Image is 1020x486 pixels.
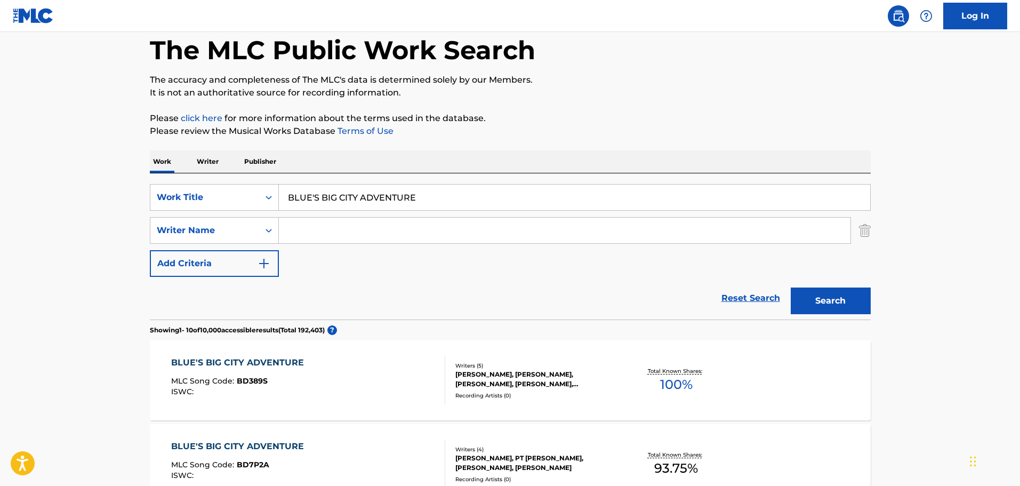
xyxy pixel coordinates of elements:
button: Search [791,288,871,314]
a: Log In [943,3,1007,29]
span: ? [327,325,337,335]
a: Terms of Use [335,126,393,136]
p: Publisher [241,150,279,173]
h1: The MLC Public Work Search [150,34,535,66]
p: Writer [194,150,222,173]
p: Please for more information about the terms used in the database. [150,112,871,125]
a: Public Search [888,5,909,27]
form: Search Form [150,184,871,320]
span: 93.75 % [654,459,698,478]
p: Total Known Shares: [648,451,705,459]
p: The accuracy and completeness of The MLC's data is determined solely by our Members. [150,74,871,86]
p: Please review the Musical Works Database [150,125,871,138]
img: search [892,10,905,22]
img: help [920,10,933,22]
span: ISWC : [171,471,196,480]
div: Drag [970,445,976,477]
span: BD389S [237,376,268,386]
p: Work [150,150,174,173]
p: Total Known Shares: [648,367,705,375]
button: Add Criteria [150,250,279,277]
p: Showing 1 - 10 of 10,000 accessible results (Total 192,403 ) [150,325,325,335]
img: MLC Logo [13,8,54,23]
span: BD7P2A [237,460,269,469]
div: BLUE'S BIG CITY ADVENTURE [171,356,309,369]
a: click here [181,113,222,123]
span: MLC Song Code : [171,376,237,386]
span: MLC Song Code : [171,460,237,469]
p: It is not an authoritative source for recording information. [150,86,871,99]
div: [PERSON_NAME], PT [PERSON_NAME], [PERSON_NAME], [PERSON_NAME] [455,453,616,473]
span: 100 % [660,375,693,394]
a: Reset Search [716,286,785,310]
div: Writers ( 4 ) [455,445,616,453]
div: Writer Name [157,224,253,237]
div: Writers ( 5 ) [455,362,616,370]
iframe: Chat Widget [967,435,1020,486]
img: 9d2ae6d4665cec9f34b9.svg [258,257,270,270]
div: BLUE'S BIG CITY ADVENTURE [171,440,309,453]
div: Recording Artists ( 0 ) [455,475,616,483]
div: Work Title [157,191,253,204]
div: Help [915,5,937,27]
div: Recording Artists ( 0 ) [455,392,616,400]
a: BLUE'S BIG CITY ADVENTUREMLC Song Code:BD389SISWC:Writers (5)[PERSON_NAME], [PERSON_NAME], [PERSO... [150,340,871,420]
img: Delete Criterion [859,217,871,244]
span: ISWC : [171,387,196,396]
div: [PERSON_NAME], [PERSON_NAME], [PERSON_NAME], [PERSON_NAME], [PERSON_NAME] [455,370,616,389]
